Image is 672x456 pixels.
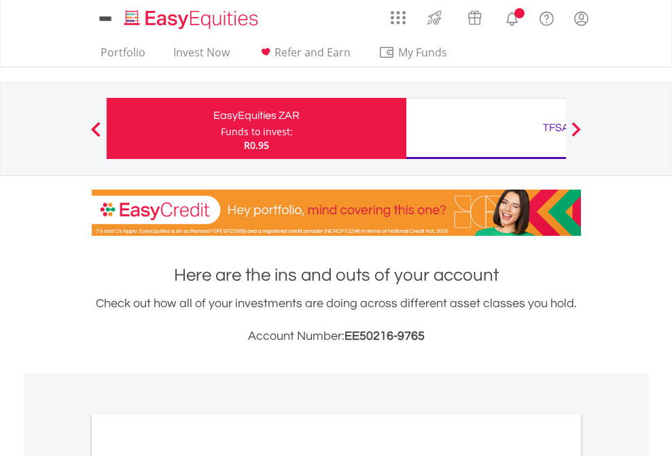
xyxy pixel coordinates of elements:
button: Previous [82,128,109,142]
span: R0.95 [244,139,269,152]
div: Funds to invest: [221,125,293,139]
div: Check out how all of your investments are doing across different asset classes you hold. [92,294,581,346]
img: grid-menu-icon.svg [391,10,406,25]
img: EasyEquities_Logo.png [122,8,264,31]
a: Notifications [495,3,529,31]
a: Refer and Earn [252,46,356,67]
a: Portfolio [95,46,151,67]
img: thrive-v2.svg [423,7,446,29]
a: Home page [119,3,264,31]
h3: Account Number: [92,327,581,346]
span: Refer and Earn [275,45,351,60]
button: Next [563,128,590,142]
div: EasyEquities ZAR [115,106,398,125]
img: vouchers-v2.svg [463,7,486,29]
h1: Here are the ins and outs of your account [92,263,581,287]
span: My Funds [378,43,467,61]
a: Vouchers [455,3,495,29]
img: EasyCredit Promotion Banner [92,190,581,236]
a: My Profile [564,3,599,33]
a: FAQ's and Support [529,3,564,31]
a: Invest Now [168,46,235,67]
a: AppsGrid [382,3,414,25]
span: EE50216-9765 [344,330,425,343]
